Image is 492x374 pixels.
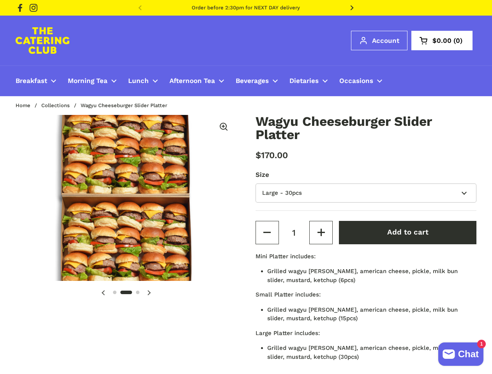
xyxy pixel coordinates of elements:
span: / [74,103,76,108]
span: Breakfast [16,77,47,86]
span: Morning Tea [68,77,108,86]
a: Home [16,102,30,108]
span: Lunch [128,77,149,86]
b: Small Platter includes: [256,291,321,298]
button: Decrease quantity [256,221,279,244]
span: Add to cart [387,228,429,236]
span: Occasions [339,77,373,86]
b: Large Platter includes: [256,330,320,337]
a: Occasions [333,72,388,90]
span: Dietaries [289,77,319,86]
span: Afternoon Tea [169,77,215,86]
span: Grilled wagyu [PERSON_NAME], american cheese, pickle, milk bun slider, mustard, ketchup (15pcs) [267,306,458,322]
button: Increase quantity [309,221,333,244]
span: Beverages [236,77,269,86]
a: Beverages [230,72,284,90]
label: Size [256,170,477,180]
span: 0 [451,37,464,44]
span: $0.00 [432,37,451,44]
nav: breadcrumbs [16,103,175,108]
span: Grilled wagyu [PERSON_NAME], american cheese, pickle, milk bun slider, mustard, ketchup (6pcs) [267,268,458,284]
inbox-online-store-chat: Shopify online store chat [436,342,486,368]
a: Afternoon Tea [164,72,230,90]
img: Wagyu Cheeseburger Slider Platter [16,115,237,281]
span: Wagyu Cheeseburger Slider Platter [81,103,167,108]
a: Account [351,31,407,50]
button: Add to cart [339,221,476,244]
a: Collections [41,102,70,108]
b: Mini Platter includes: [256,253,316,260]
li: Grilled wagyu [PERSON_NAME], american cheese, pickle, milk bun slider, mustard, ketchup (30pcs) [267,344,477,361]
a: Lunch [122,72,164,90]
a: Order before 2:30pm for NEXT DAY delivery [192,5,300,11]
img: The Catering Club [16,27,69,54]
span: $170.00 [256,150,288,160]
a: Dietaries [284,72,333,90]
a: Morning Tea [62,72,122,90]
a: Breakfast [10,72,62,90]
h1: Wagyu Cheeseburger Slider Platter [256,115,477,141]
span: / [35,103,37,108]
